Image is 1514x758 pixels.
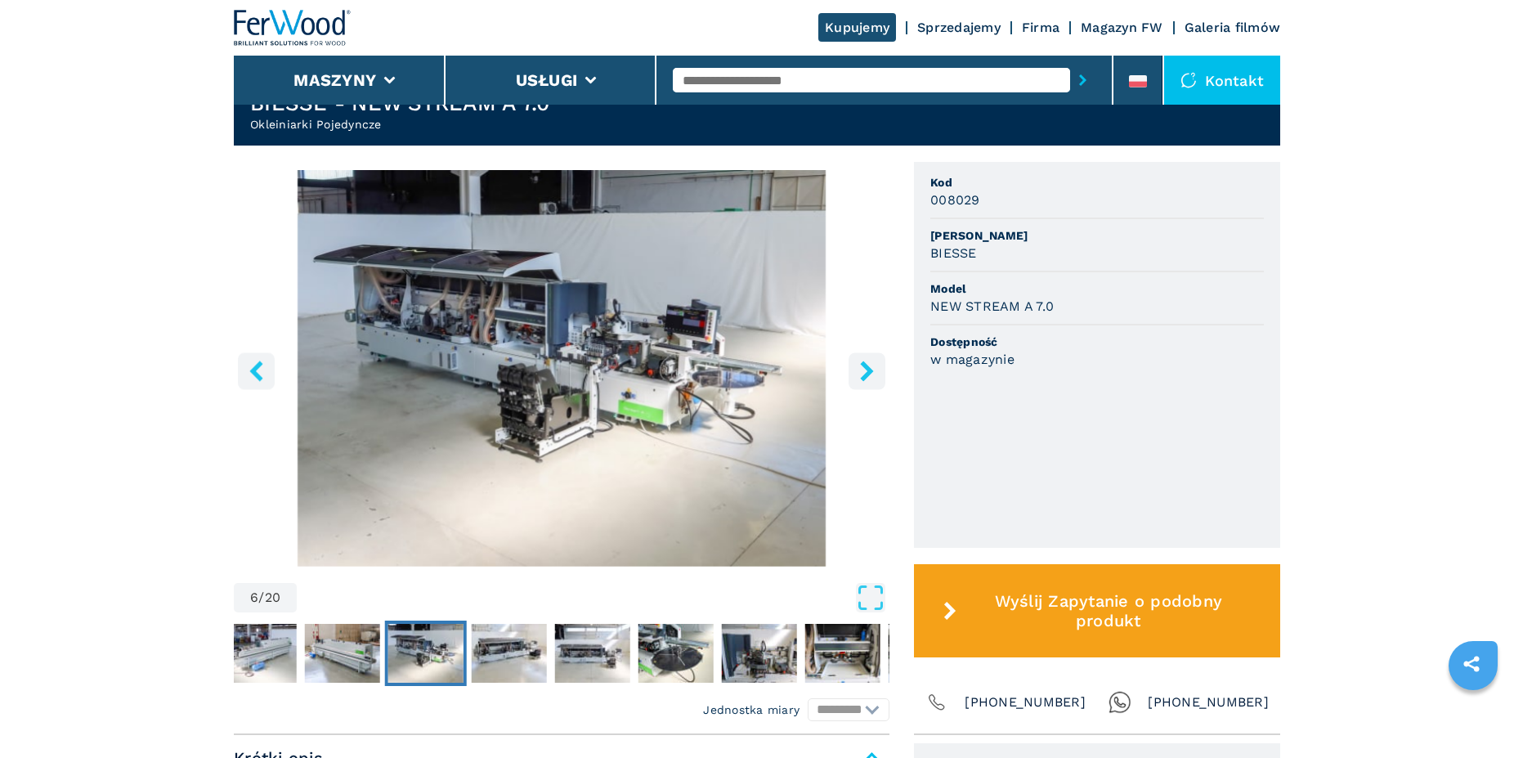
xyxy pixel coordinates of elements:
button: Go to Slide 11 [802,621,884,686]
button: Go to Slide 10 [719,621,800,686]
h3: 008029 [930,191,980,209]
button: Wyślij Zapytanie o podobny produkt [914,564,1280,657]
span: [PERSON_NAME] [930,227,1264,244]
button: Go to Slide 5 [302,621,383,686]
h3: NEW STREAM A 7.0 [930,297,1054,316]
h3: w magazynie [930,350,1015,369]
img: 139c4761dc1b531ccb233f6049d90660 [388,624,464,683]
button: Go to Slide 9 [635,621,717,686]
span: [PHONE_NUMBER] [1148,691,1269,714]
button: Go to Slide 4 [218,621,300,686]
button: Go to Slide 8 [552,621,634,686]
button: Go to Slide 7 [468,621,550,686]
span: Wyślij Zapytanie o podobny produkt [964,591,1253,630]
img: a8d2127a7530f7bb0f0bcaddd2c87fcf [555,624,630,683]
div: Go to Slide 6 [234,170,889,567]
img: Okleiniarki Pojedyncze BIESSE NEW STREAM A 7.0 [234,170,889,567]
button: Go to Slide 6 [385,621,467,686]
span: Dostępność [930,334,1264,350]
button: Usługi [516,70,578,90]
img: 0b8ce20b84dfa1059eba1f92e0dadbf1 [805,624,880,683]
a: sharethis [1451,644,1492,684]
a: Galeria filmów [1185,20,1281,35]
button: Open Fullscreen [301,583,885,612]
img: 24388235c12bde39e7208caf0c433b94 [889,624,964,683]
button: Go to Slide 12 [885,621,967,686]
img: 8ae11e41fa74bd7bbdc2dc0b0a3379e7 [472,624,547,683]
button: submit-button [1070,61,1095,99]
span: / [258,591,264,604]
span: [PHONE_NUMBER] [965,691,1086,714]
button: right-button [849,352,885,389]
a: Magazyn FW [1081,20,1163,35]
span: 20 [265,591,281,604]
img: Phone [925,691,948,714]
h2: Okleiniarki Pojedyncze [250,116,549,132]
iframe: Chat [1445,684,1502,746]
a: Firma [1022,20,1059,35]
div: Kontakt [1164,56,1280,105]
h3: BIESSE [930,244,977,262]
img: 408e540fcfeba461c99ac24731df7616 [638,624,714,683]
img: Kontakt [1180,72,1197,88]
button: left-button [238,352,275,389]
img: Whatsapp [1109,691,1131,714]
img: Ferwood [234,10,352,46]
span: Kod [930,174,1264,191]
span: Model [930,280,1264,297]
button: Maszyny [293,70,376,90]
a: Sprzedajemy [917,20,1001,35]
em: Jednostka miary [703,702,800,718]
img: 16291c86c9d85ed36e0f388e1ab1bd97 [222,624,297,683]
span: 6 [250,591,258,604]
a: Kupujemy [818,13,896,42]
img: 82f33c0ce04d1098ed77f94e51bec9a9 [305,624,380,683]
img: 8cfe51b52d24335307ecf3ab042a388f [722,624,797,683]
